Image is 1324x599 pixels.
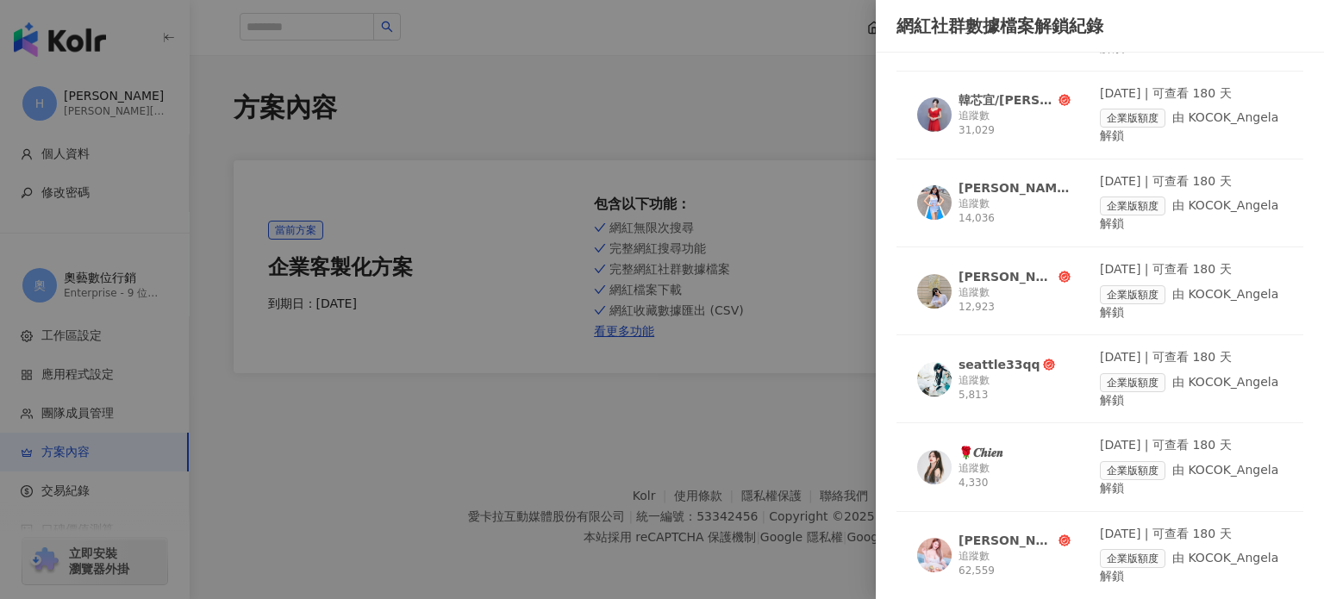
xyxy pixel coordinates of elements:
[896,14,1303,38] div: 網紅社群數據檔案解鎖紀錄
[1100,85,1283,103] div: [DATE] | 可查看 180 天
[896,349,1303,423] a: KOL Avatarseattle33qq追蹤數 5,813[DATE] | 可查看 180 天企業版額度由 KOCOK_Angela 解鎖
[917,97,952,132] img: KOL Avatar
[917,185,952,220] img: KOL Avatar
[959,268,1055,285] div: [PERSON_NAME]
[1100,549,1165,568] span: 企業版額度
[1100,373,1283,409] div: 由 KOCOK_Angela 解鎖
[1100,173,1283,190] div: [DATE] | 可查看 180 天
[959,197,1071,226] div: 追蹤數 14,036
[896,173,1303,247] a: KOL Avatar[PERSON_NAME]💕追蹤數 14,036[DATE] | 可查看 180 天企業版額度由 KOCOK_Angela 解鎖
[959,356,1040,373] div: seattle33qq
[1100,109,1165,128] span: 企業版額度
[1100,373,1165,392] span: 企業版額度
[917,538,952,572] img: KOL Avatar
[959,532,1055,549] div: [PERSON_NAME].0127
[959,91,1055,109] div: 韓芯宜/[PERSON_NAME]
[896,437,1303,511] a: KOL Avatar🌹𝑪𝒉𝒊𝒆𝒏追蹤數 4,330[DATE] | 可查看 180 天企業版額度由 KOCOK_Angela 解鎖
[1100,549,1283,585] div: 由 KOCOK_Angela 解鎖
[1100,261,1283,278] div: [DATE] | 可查看 180 天
[959,109,1071,138] div: 追蹤數 31,029
[1100,526,1283,543] div: [DATE] | 可查看 180 天
[959,373,1071,402] div: 追蹤數 5,813
[959,549,1071,578] div: 追蹤數 62,559
[917,450,952,484] img: KOL Avatar
[959,285,1071,315] div: 追蹤數 12,923
[917,362,952,396] img: KOL Avatar
[917,274,952,309] img: KOL Avatar
[896,261,1303,335] a: KOL Avatar[PERSON_NAME]追蹤數 12,923[DATE] | 可查看 180 天企業版額度由 KOCOK_Angela 解鎖
[1100,197,1283,233] div: 由 KOCOK_Angela 解鎖
[1100,461,1283,497] div: 由 KOCOK_Angela 解鎖
[1100,285,1165,304] span: 企業版額度
[959,461,1071,490] div: 追蹤數 4,330
[959,179,1071,197] div: [PERSON_NAME]💕
[1100,285,1283,321] div: 由 KOCOK_Angela 解鎖
[959,444,1003,461] div: 🌹𝑪𝒉𝒊𝒆𝒏
[1100,461,1165,480] span: 企業版額度
[1100,109,1283,145] div: 由 KOCOK_Angela 解鎖
[896,85,1303,159] a: KOL Avatar韓芯宜/[PERSON_NAME]追蹤數 31,029[DATE] | 可查看 180 天企業版額度由 KOCOK_Angela 解鎖
[1100,437,1283,454] div: [DATE] | 可查看 180 天
[1100,349,1283,366] div: [DATE] | 可查看 180 天
[1100,197,1165,215] span: 企業版額度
